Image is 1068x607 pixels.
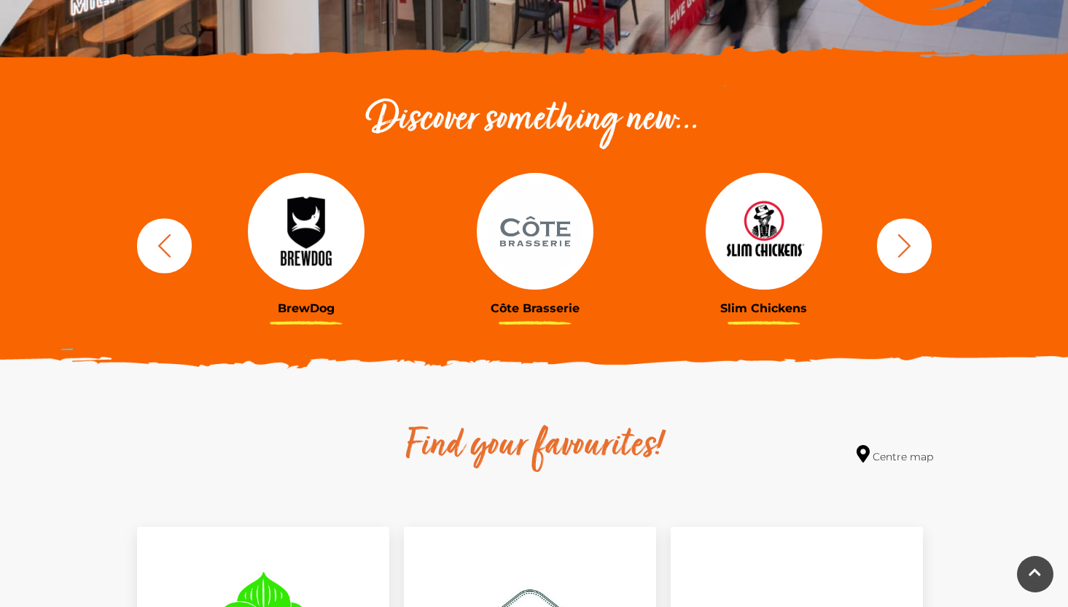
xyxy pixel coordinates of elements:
a: BrewDog [203,173,410,315]
a: Côte Brasserie [432,173,639,315]
h2: Discover something new... [130,97,939,144]
h3: Côte Brasserie [432,301,639,315]
h2: Find your favourites! [268,423,800,470]
h3: BrewDog [203,301,410,315]
h3: Slim Chickens [660,301,868,315]
a: Slim Chickens [660,173,868,315]
a: Centre map [857,445,933,465]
